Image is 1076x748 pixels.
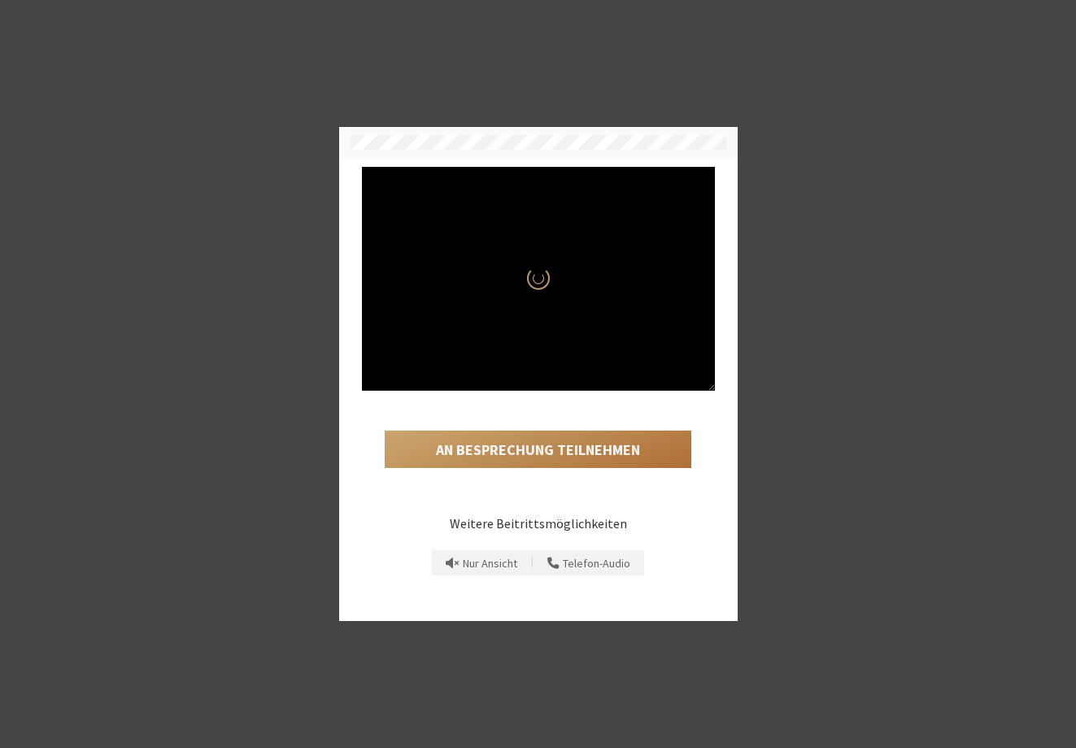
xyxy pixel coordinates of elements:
[542,550,636,576] button: Verwenden Sie Ihr Telefon als Mikrofon und Lautsprecher, während Sie die Besprechung auf diesem G...
[385,431,691,468] button: An Besprechung teilnehmen
[440,550,523,576] button: Verhindern Sie Echos, wenn im Raum bereits ein aktives Mikrofon und ein aktiver Lautsprecher vorh...
[463,558,517,570] span: Nur Ansicht
[531,553,534,574] span: |
[563,558,630,570] span: Telefon-Audio
[362,514,715,533] p: Weitere Beitrittsmöglichkeiten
